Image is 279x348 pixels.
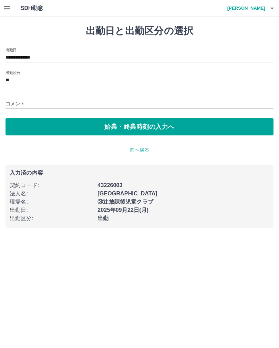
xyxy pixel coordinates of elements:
b: 43226003 [97,182,122,188]
button: 始業・終業時刻の入力へ [6,118,273,135]
p: 契約コード : [10,181,93,190]
p: 現場名 : [10,198,93,206]
label: 出勤日 [6,47,17,52]
p: 出勤区分 : [10,214,93,223]
b: [GEOGRAPHIC_DATA] [97,191,157,196]
p: 前へ戻る [6,146,273,154]
h1: 出勤日と出勤区分の選択 [6,25,273,37]
b: 出勤 [97,215,108,221]
p: 出勤日 : [10,206,93,214]
p: 入力済の内容 [10,170,269,176]
b: 2025年09月22日(月) [97,207,148,213]
p: 法人名 : [10,190,93,198]
b: ③辻放課後児童クラブ [97,199,153,205]
label: 出勤区分 [6,70,20,75]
